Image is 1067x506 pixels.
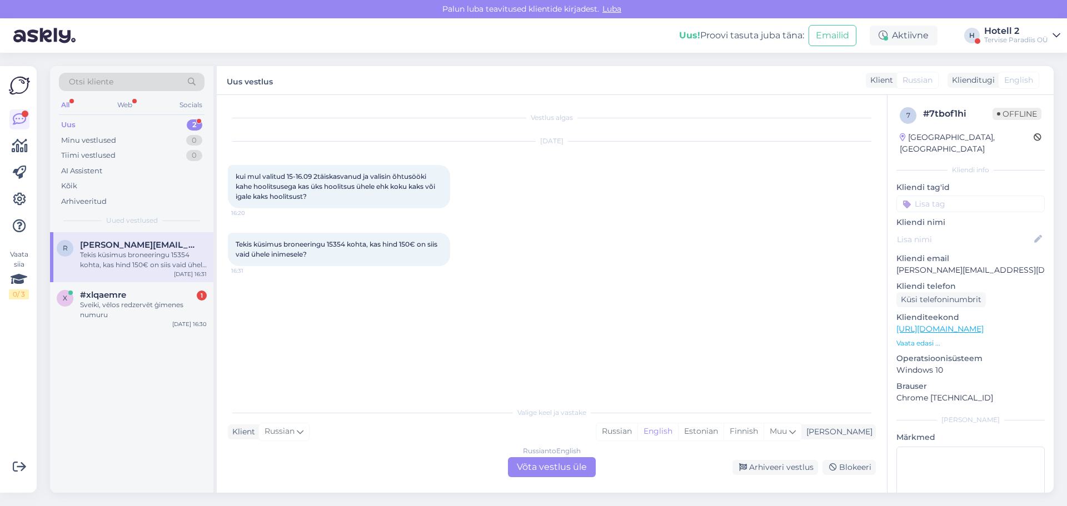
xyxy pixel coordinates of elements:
[1004,74,1033,86] span: English
[228,426,255,438] div: Klient
[186,135,202,146] div: 0
[896,338,1045,348] p: Vaata edasi ...
[896,196,1045,212] input: Lisa tag
[236,172,437,201] span: kui mul valitud 15-16.09 2täiskasvanud ja valisin õhtusööki kahe hoolitsusega kas üks hoolitsus ü...
[724,423,764,440] div: Finnish
[896,312,1045,323] p: Klienditeekond
[80,250,207,270] div: Tekis küsimus broneeringu 15354 kohta, kas hind 150€ on siis vaid ühele inimesele?
[63,244,68,252] span: r
[228,136,876,146] div: [DATE]
[115,98,134,112] div: Web
[896,415,1045,425] div: [PERSON_NAME]
[61,196,107,207] div: Arhiveeritud
[80,290,126,300] span: #xlqaemre
[984,27,1048,36] div: Hotell 2
[822,460,876,475] div: Blokeeri
[172,320,207,328] div: [DATE] 16:30
[923,107,993,121] div: # 7tbof1hi
[679,29,804,42] div: Proovi tasuta juba täna:
[69,76,113,88] span: Otsi kliente
[523,446,581,456] div: Russian to English
[61,181,77,192] div: Kõik
[9,249,29,299] div: Vaata siia
[599,4,625,14] span: Luba
[732,460,818,475] div: Arhiveeri vestlus
[186,150,202,161] div: 0
[228,408,876,418] div: Valige keel ja vastake
[903,74,933,86] span: Russian
[896,217,1045,228] p: Kliendi nimi
[896,353,1045,364] p: Operatsioonisüsteem
[59,98,72,112] div: All
[236,240,439,258] span: Tekis küsimus broneeringu 15354 kohta, kas hind 150€ on siis vaid ühele inimesele?
[896,264,1045,276] p: [PERSON_NAME][EMAIL_ADDRESS][DOMAIN_NAME]
[993,108,1041,120] span: Offline
[948,74,995,86] div: Klienditugi
[866,74,893,86] div: Klient
[106,216,158,226] span: Uued vestlused
[896,182,1045,193] p: Kliendi tag'id
[61,119,76,131] div: Uus
[984,27,1060,44] a: Hotell 2Tervise Paradiis OÜ
[770,426,787,436] span: Muu
[896,165,1045,175] div: Kliendi info
[679,30,700,41] b: Uus!
[9,75,30,96] img: Askly Logo
[897,233,1032,246] input: Lisa nimi
[906,111,910,119] span: 7
[61,166,102,177] div: AI Assistent
[896,280,1045,292] p: Kliendi telefon
[900,132,1034,155] div: [GEOGRAPHIC_DATA], [GEOGRAPHIC_DATA]
[896,253,1045,264] p: Kliendi email
[896,324,984,334] a: [URL][DOMAIN_NAME]
[896,380,1045,392] p: Brauser
[227,73,273,88] label: Uus vestlus
[596,423,637,440] div: Russian
[231,209,273,217] span: 16:20
[177,98,205,112] div: Socials
[187,119,202,131] div: 2
[9,289,29,299] div: 0 / 3
[231,267,273,275] span: 16:31
[197,290,207,300] div: 1
[61,150,116,161] div: Tiimi vestlused
[984,36,1048,44] div: Tervise Paradiis OÜ
[896,364,1045,376] p: Windows 10
[896,432,1045,443] p: Märkmed
[61,135,116,146] div: Minu vestlused
[63,294,67,302] span: x
[637,423,678,440] div: English
[80,300,207,320] div: Sveiki, vēlos redzervēt ģimenes numuru
[678,423,724,440] div: Estonian
[896,392,1045,404] p: Chrome [TECHNICAL_ID]
[228,113,876,123] div: Vestlus algas
[508,457,596,477] div: Võta vestlus üle
[896,292,986,307] div: Küsi telefoninumbrit
[870,26,938,46] div: Aktiivne
[174,270,207,278] div: [DATE] 16:31
[802,426,872,438] div: [PERSON_NAME]
[964,28,980,43] div: H
[265,425,295,438] span: Russian
[809,25,856,46] button: Emailid
[80,240,196,250] span: ramon.moones@elisa.ee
